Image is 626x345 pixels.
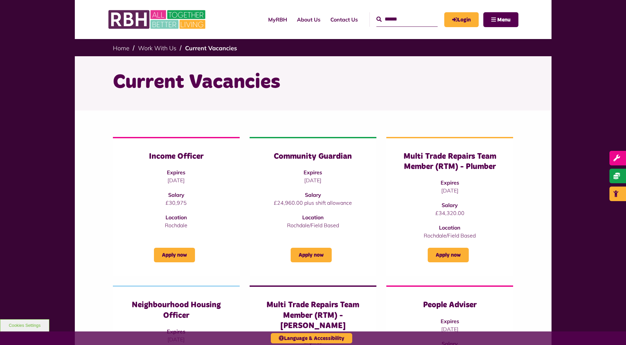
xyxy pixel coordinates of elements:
[400,232,500,239] p: Rochdale/Field Based
[439,224,460,231] strong: Location
[304,169,322,176] strong: Expires
[168,192,184,198] strong: Salary
[400,325,500,333] p: [DATE]
[302,214,324,221] strong: Location
[126,151,226,162] h3: Income Officer
[441,179,459,186] strong: Expires
[292,11,325,28] a: About Us
[305,192,321,198] strong: Salary
[154,248,195,262] a: Apply now
[126,199,226,207] p: £30,975
[497,17,510,22] span: Menu
[441,318,459,324] strong: Expires
[138,44,176,52] a: Work With Us
[126,221,226,229] p: Rochdale
[167,169,185,176] strong: Expires
[166,214,187,221] strong: Location
[108,7,207,32] img: RBH
[442,202,458,208] strong: Salary
[263,221,363,229] p: Rochdale/Field Based
[263,300,363,331] h3: Multi Trade Repairs Team Member (RTM) - [PERSON_NAME]
[483,12,518,27] button: Navigation
[263,11,292,28] a: MyRBH
[400,151,500,172] h3: Multi Trade Repairs Team Member (RTM) - Plumber
[325,11,363,28] a: Contact Us
[291,248,332,262] a: Apply now
[113,69,513,95] h1: Current Vacancies
[400,300,500,310] h3: People Adviser
[126,176,226,184] p: [DATE]
[596,315,626,345] iframe: Netcall Web Assistant for live chat
[428,248,469,262] a: Apply now
[167,328,185,335] strong: Expires
[263,199,363,207] p: £24,960.00 plus shift allowance
[400,187,500,194] p: [DATE]
[444,12,479,27] a: MyRBH
[263,176,363,184] p: [DATE]
[126,300,226,321] h3: Neighbourhood Housing Officer
[113,44,129,52] a: Home
[263,151,363,162] h3: Community Guardian
[185,44,237,52] a: Current Vacancies
[271,333,352,343] button: Language & Accessibility
[400,209,500,217] p: £34,320.00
